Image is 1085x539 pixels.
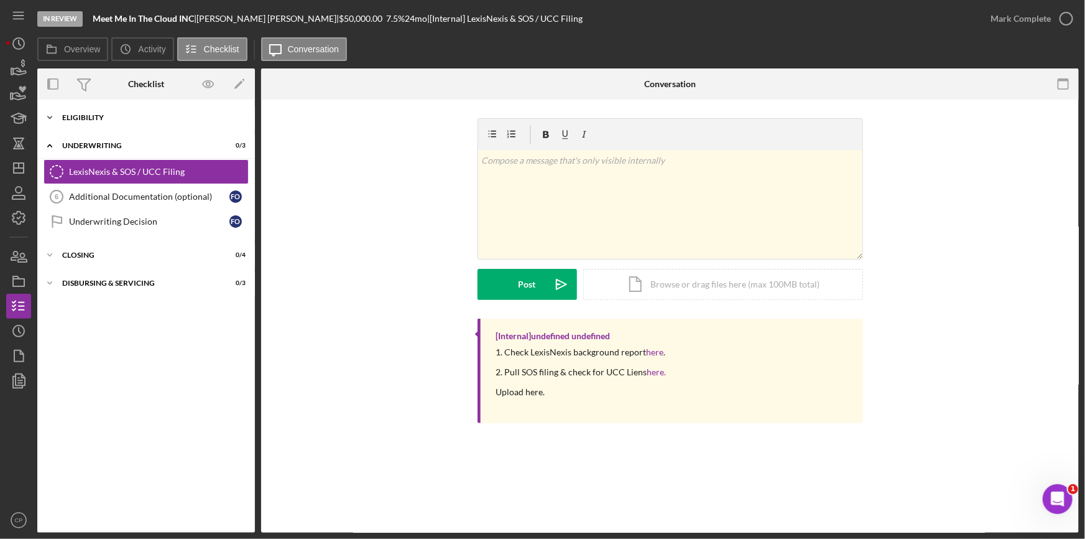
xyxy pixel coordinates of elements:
[427,14,583,24] div: | [Internal] LexisNexis & SOS / UCC Filing
[496,331,611,341] div: [Internal] undefined undefined
[223,251,246,259] div: 0 / 4
[37,37,108,61] button: Overview
[69,167,248,177] div: LexisNexis & SOS / UCC Filing
[111,37,173,61] button: Activity
[223,279,246,287] div: 0 / 3
[229,190,242,203] div: F O
[62,251,215,259] div: Closing
[196,14,339,24] div: [PERSON_NAME] [PERSON_NAME] |
[37,11,83,27] div: In Review
[62,279,215,287] div: Disbursing & Servicing
[261,37,348,61] button: Conversation
[44,184,249,209] a: 6Additional Documentation (optional)FO
[405,14,427,24] div: 24 mo
[128,79,164,89] div: Checklist
[1043,484,1073,514] iframe: Intercom live chat
[93,13,194,24] b: Meet Me In The Cloud INC
[496,347,667,357] div: 1. Check LexisNexis background report .
[496,367,667,377] div: 2. Pull SOS filing & check for UCC Liens
[6,508,31,533] button: CP
[44,159,249,184] a: LexisNexis & SOS / UCC Filing
[93,14,196,24] div: |
[644,79,696,89] div: Conversation
[478,269,577,300] button: Post
[288,44,339,54] label: Conversation
[204,44,239,54] label: Checklist
[177,37,247,61] button: Checklist
[69,192,229,202] div: Additional Documentation (optional)
[55,193,58,200] tspan: 6
[223,142,246,149] div: 0 / 3
[1068,484,1078,494] span: 1
[386,14,405,24] div: 7.5 %
[64,44,100,54] label: Overview
[978,6,1079,31] button: Mark Complete
[647,347,664,357] a: here
[62,142,215,149] div: Underwriting
[14,517,22,524] text: CP
[990,6,1051,31] div: Mark Complete
[496,387,667,397] div: Upload here.
[339,14,386,24] div: $50,000.00
[44,209,249,234] a: Underwriting DecisionFO
[62,114,239,121] div: Eligibility
[69,217,229,227] div: Underwriting Decision
[647,367,667,377] a: here.
[229,215,242,228] div: F O
[519,269,536,300] div: Post
[138,44,165,54] label: Activity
